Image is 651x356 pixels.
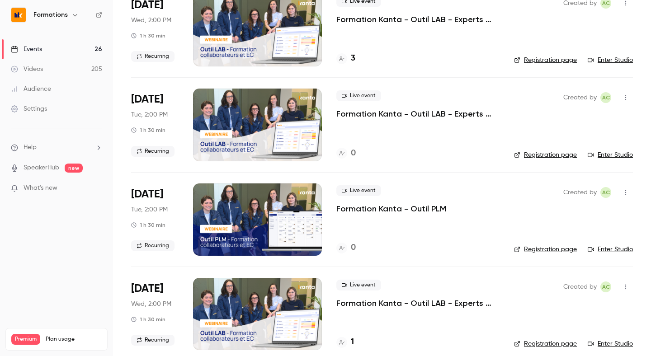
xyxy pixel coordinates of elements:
[24,143,37,152] span: Help
[131,278,179,350] div: Oct 15 Wed, 2:00 PM (Europe/Paris)
[600,281,611,292] span: Anaïs Cachelou
[131,335,175,346] span: Recurring
[336,14,500,25] a: Formation Kanta - Outil LAB - Experts Comptables & Collaborateurs
[46,336,102,343] span: Plan usage
[91,184,102,192] iframe: Noticeable Trigger
[131,183,179,256] div: Oct 14 Tue, 2:00 PM (Europe/Paris)
[11,8,26,22] img: Formations
[336,336,354,348] a: 1
[336,203,446,214] a: Formation Kanta - Outil PLM
[600,187,611,198] span: Anaïs Cachelou
[24,183,57,193] span: What's new
[131,187,163,201] span: [DATE]
[131,51,175,62] span: Recurring
[65,164,83,173] span: new
[563,281,597,292] span: Created by
[336,90,381,101] span: Live event
[131,146,175,157] span: Recurring
[131,281,163,296] span: [DATE]
[33,10,68,19] h6: Formations
[131,316,165,323] div: 1 h 30 min
[563,187,597,198] span: Created by
[351,242,356,254] h4: 0
[11,334,40,345] span: Premium
[588,150,633,159] a: Enter Studio
[351,52,355,65] h4: 3
[336,298,500,309] a: Formation Kanta - Outil LAB - Experts Comptables & Collaborateurs
[351,147,356,159] h4: 0
[131,89,179,161] div: Oct 14 Tue, 2:00 PM (Europe/Paris)
[600,92,611,103] span: Anaïs Cachelou
[588,56,633,65] a: Enter Studio
[24,163,59,173] a: SpeakerHub
[11,84,51,94] div: Audience
[336,280,381,290] span: Live event
[336,147,356,159] a: 0
[131,126,165,134] div: 1 h 30 min
[131,205,168,214] span: Tue, 2:00 PM
[588,339,633,348] a: Enter Studio
[514,245,577,254] a: Registration page
[131,92,163,107] span: [DATE]
[131,16,171,25] span: Wed, 2:00 PM
[131,32,165,39] div: 1 h 30 min
[336,242,356,254] a: 0
[131,300,171,309] span: Wed, 2:00 PM
[336,185,381,196] span: Live event
[602,281,610,292] span: AC
[514,56,577,65] a: Registration page
[11,65,43,74] div: Videos
[11,104,47,113] div: Settings
[602,187,610,198] span: AC
[351,336,354,348] h4: 1
[11,45,42,54] div: Events
[514,150,577,159] a: Registration page
[11,143,102,152] li: help-dropdown-opener
[131,110,168,119] span: Tue, 2:00 PM
[588,245,633,254] a: Enter Studio
[563,92,597,103] span: Created by
[131,240,175,251] span: Recurring
[514,339,577,348] a: Registration page
[336,108,500,119] a: Formation Kanta - Outil LAB - Experts Comptables & Collaborateurs
[336,52,355,65] a: 3
[131,221,165,229] div: 1 h 30 min
[602,92,610,103] span: AC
